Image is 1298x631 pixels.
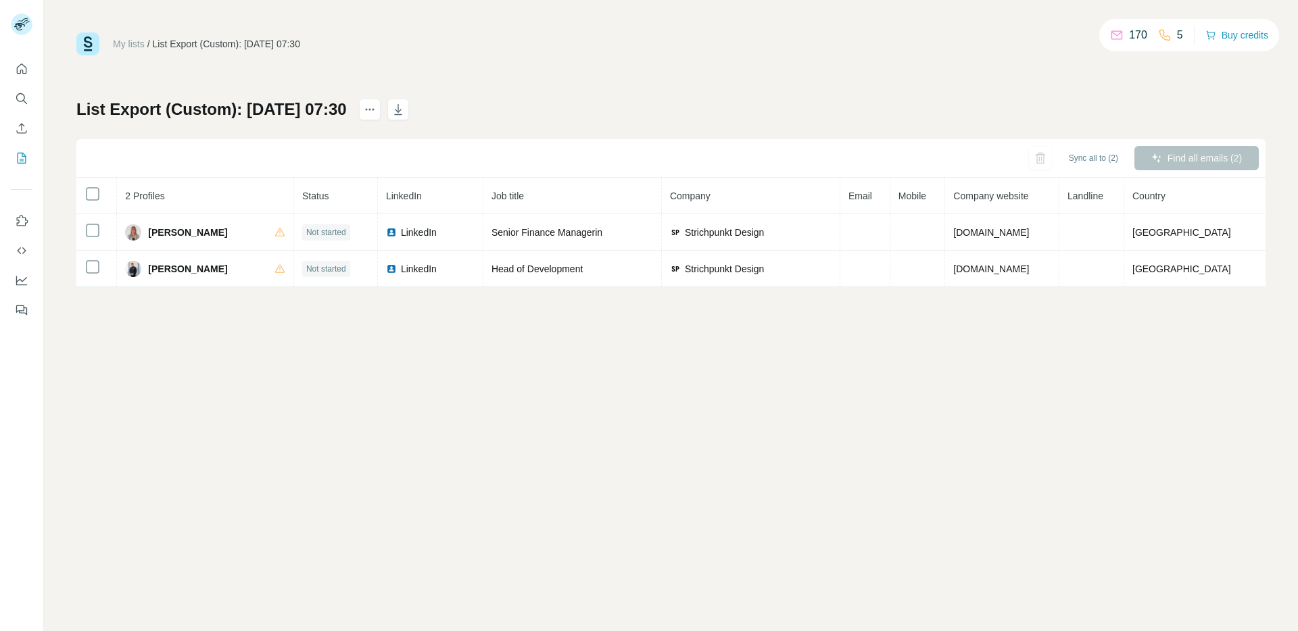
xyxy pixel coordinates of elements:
[1205,26,1268,45] button: Buy credits
[359,99,381,120] button: actions
[306,226,346,238] span: Not started
[1059,148,1128,168] button: Sync all to (2)
[125,191,164,201] span: 2 Profiles
[953,263,1029,274] span: [DOMAIN_NAME]
[685,226,765,239] span: Strichpunkt Design
[76,99,347,120] h1: List Export (Custom): [DATE] 07:30
[148,262,227,276] span: [PERSON_NAME]
[848,191,872,201] span: Email
[386,263,397,274] img: LinkedIn logo
[491,191,524,201] span: Job title
[11,86,32,111] button: Search
[1129,27,1147,43] p: 170
[1132,263,1231,274] span: [GEOGRAPHIC_DATA]
[302,191,329,201] span: Status
[11,298,32,322] button: Feedback
[670,227,681,238] img: company-logo
[953,191,1028,201] span: Company website
[76,32,99,55] img: Surfe Logo
[670,263,681,274] img: company-logo
[685,262,765,276] span: Strichpunkt Design
[401,262,437,276] span: LinkedIn
[1067,191,1103,201] span: Landline
[148,226,227,239] span: [PERSON_NAME]
[953,227,1029,238] span: [DOMAIN_NAME]
[1177,27,1183,43] p: 5
[1069,152,1118,164] span: Sync all to (2)
[11,57,32,81] button: Quick start
[401,226,437,239] span: LinkedIn
[11,209,32,233] button: Use Surfe on LinkedIn
[11,116,32,141] button: Enrich CSV
[11,238,32,263] button: Use Surfe API
[1132,191,1165,201] span: Country
[125,261,141,277] img: Avatar
[386,191,422,201] span: LinkedIn
[491,263,583,274] span: Head of Development
[670,191,711,201] span: Company
[153,37,300,51] div: List Export (Custom): [DATE] 07:30
[386,227,397,238] img: LinkedIn logo
[147,37,150,51] li: /
[125,224,141,241] img: Avatar
[491,227,602,238] span: Senior Finance Managerin
[11,268,32,293] button: Dashboard
[1132,227,1231,238] span: [GEOGRAPHIC_DATA]
[898,191,926,201] span: Mobile
[113,39,145,49] a: My lists
[306,263,346,275] span: Not started
[11,146,32,170] button: My lists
